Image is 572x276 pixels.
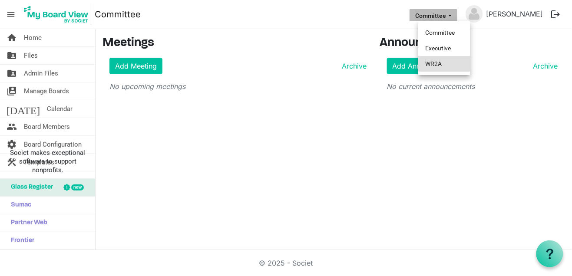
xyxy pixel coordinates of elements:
[95,6,141,23] a: Committee
[7,47,17,64] span: folder_shared
[418,56,470,72] li: WR2A
[339,61,367,71] a: Archive
[21,3,91,25] img: My Board View Logo
[380,36,565,51] h3: Announcements
[24,47,38,64] span: Files
[7,82,17,100] span: switch_account
[24,136,82,153] span: Board Configuration
[3,6,19,23] span: menu
[7,136,17,153] span: settings
[102,36,367,51] h3: Meetings
[418,25,470,40] li: Committee
[530,61,558,71] a: Archive
[7,232,34,250] span: Frontier
[387,58,463,74] a: Add Announcement
[21,3,95,25] a: My Board View Logo
[418,40,470,56] li: Executive
[24,29,42,46] span: Home
[410,9,457,21] button: Committee dropdownbutton
[109,58,162,74] a: Add Meeting
[47,100,73,118] span: Calendar
[24,82,69,100] span: Manage Boards
[7,100,40,118] span: [DATE]
[7,29,17,46] span: home
[7,179,53,196] span: Glass Register
[7,214,47,232] span: Partner Web
[483,5,547,23] a: [PERSON_NAME]
[7,197,31,214] span: Sumac
[7,118,17,135] span: people
[109,81,367,92] p: No upcoming meetings
[71,184,84,191] div: new
[4,148,91,174] span: Societ makes exceptional software to support nonprofits.
[7,65,17,82] span: folder_shared
[387,81,558,92] p: No current announcements
[24,118,70,135] span: Board Members
[259,259,313,267] a: © 2025 - Societ
[547,5,565,23] button: logout
[466,5,483,23] img: no-profile-picture.svg
[24,65,58,82] span: Admin Files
